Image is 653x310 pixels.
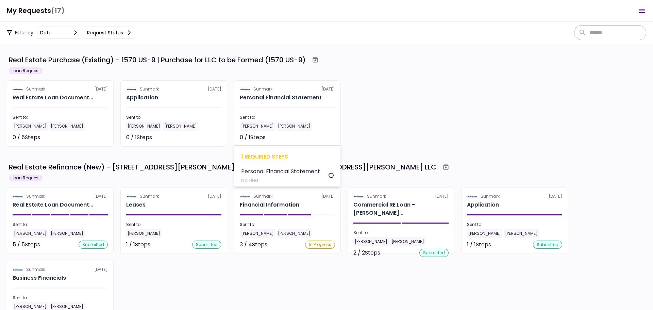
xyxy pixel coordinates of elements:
[241,177,320,184] div: No Files
[49,229,85,238] div: [PERSON_NAME]
[126,122,162,131] div: [PERSON_NAME]
[9,175,43,181] div: Loan Request
[77,133,108,142] div: Not started
[126,193,221,199] div: [DATE]
[13,274,66,282] h2: Business Financials
[440,161,452,173] button: Archive workflow
[7,4,65,18] h1: My Requests
[13,193,23,199] img: Partner logo
[467,193,562,199] div: [DATE]
[13,241,40,249] div: 5 / 5 Steps
[9,55,306,65] div: Real Estate Purchase (Existing) - 1570 US-9 | Purchase for LLC to be Formed (1570 US-9)
[309,54,321,66] button: Archive workflow
[277,229,312,238] div: [PERSON_NAME]
[481,193,500,199] div: Sunmark
[467,222,562,228] div: Sent to:
[504,229,539,238] div: [PERSON_NAME]
[49,122,85,131] div: [PERSON_NAME]
[241,152,334,161] div: 1 required steps
[253,193,272,199] div: Sunmark
[126,229,162,238] div: [PERSON_NAME]
[126,133,152,142] div: 0 / 1 Steps
[13,295,108,301] div: Sent to:
[353,201,449,217] div: Commercial RE Loan - Borrower Background
[126,86,137,92] img: Partner logo
[13,94,93,102] div: Real Estate Loan Documents (Purchase)
[13,86,23,92] img: Partner logo
[240,94,322,102] div: Personal Financial Statement
[634,3,650,19] button: Open menu
[367,193,386,199] div: Sunmark
[126,86,221,92] div: [DATE]
[13,193,108,199] div: [DATE]
[240,86,251,92] img: Partner logo
[13,222,108,228] div: Sent to:
[240,241,267,249] div: 3 / 4 Steps
[51,4,65,18] span: (17)
[84,27,135,39] button: Request status
[13,266,23,273] img: Partner logo
[240,229,275,238] div: [PERSON_NAME]
[277,122,312,131] div: [PERSON_NAME]
[26,86,45,92] div: Sunmark
[126,201,146,209] h2: Leases
[13,201,93,209] div: Real Estate Loan Documents (Refinance)
[353,193,449,199] div: [DATE]
[467,193,478,199] img: Partner logo
[353,230,449,236] div: Sent to:
[240,114,335,120] div: Sent to:
[126,241,150,249] div: 1 / 1 Steps
[163,122,198,131] div: [PERSON_NAME]
[419,249,449,257] div: submitted
[140,193,159,199] div: Sunmark
[79,241,108,249] div: submitted
[26,266,45,273] div: Sunmark
[192,241,221,249] div: submitted
[9,67,43,74] div: Loan Request
[7,27,135,39] div: Filter by:
[140,86,159,92] div: Sunmark
[126,94,158,102] h2: Application
[13,133,40,142] div: 0 / 5 Steps
[126,222,221,228] div: Sent to:
[240,86,335,92] div: [DATE]
[13,122,48,131] div: [PERSON_NAME]
[253,86,272,92] div: Sunmark
[467,241,491,249] div: 1 / 1 Steps
[533,241,562,249] div: submitted
[240,201,299,209] h2: Financial Information
[9,162,436,172] div: Real Estate Refinance (New) - [STREET_ADDRESS][PERSON_NAME] | Refi | Sunmark for [STREET_ADDRESS]...
[240,122,275,131] div: [PERSON_NAME]
[13,266,108,273] div: [DATE]
[13,229,48,238] div: [PERSON_NAME]
[240,193,251,199] img: Partner logo
[26,193,45,199] div: Sunmark
[353,249,380,257] div: 2 / 2 Steps
[40,29,52,36] div: date
[37,27,81,39] button: date
[13,114,108,120] div: Sent to:
[241,167,320,176] div: Personal Financial Statement
[240,222,335,228] div: Sent to:
[126,114,221,120] div: Sent to:
[13,86,108,92] div: [DATE]
[240,193,335,199] div: [DATE]
[467,229,502,238] div: [PERSON_NAME]
[353,237,389,246] div: [PERSON_NAME]
[305,241,335,249] div: In Progress
[353,193,364,199] img: Partner logo
[240,133,266,142] div: 0 / 1 Steps
[126,193,137,199] img: Partner logo
[467,201,499,209] h2: Application
[191,133,221,142] div: Not started
[390,237,425,246] div: [PERSON_NAME]
[304,133,335,142] div: Not started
